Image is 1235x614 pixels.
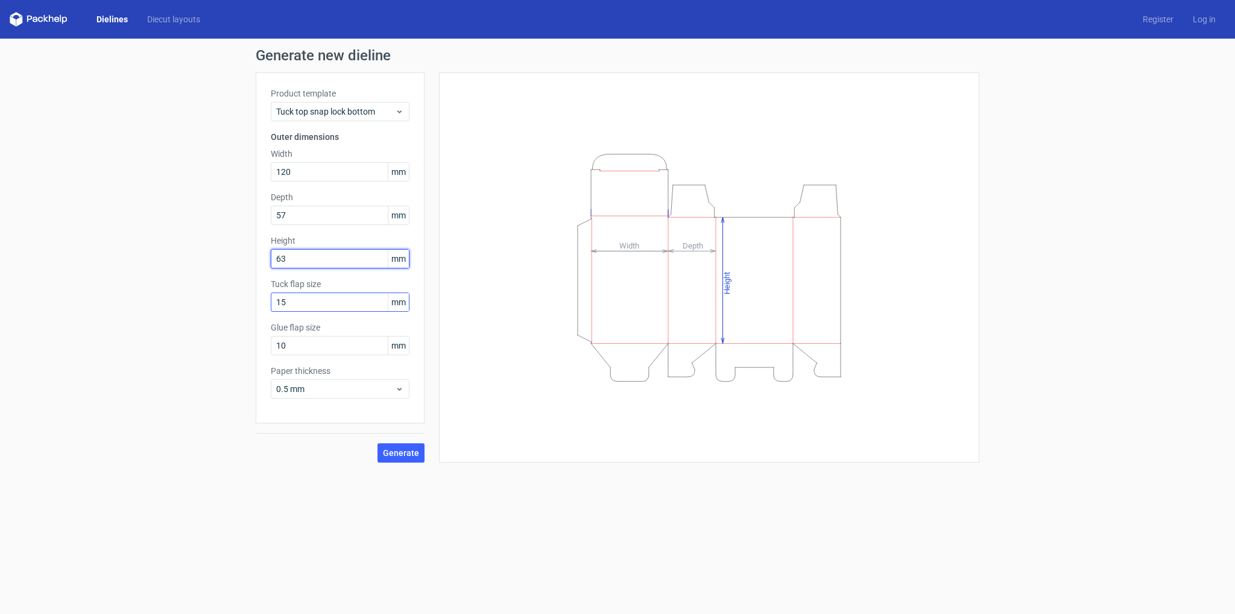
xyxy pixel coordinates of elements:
button: Generate [377,443,425,463]
h3: Outer dimensions [271,131,409,143]
h1: Generate new dieline [256,48,979,63]
label: Depth [271,191,409,203]
span: Tuck top snap lock bottom [276,106,395,118]
label: Width [271,148,409,160]
span: 0.5 mm [276,383,395,395]
tspan: Depth [683,241,703,250]
tspan: Height [722,271,731,294]
span: Generate [383,449,419,457]
label: Product template [271,87,409,100]
span: mm [388,293,409,311]
a: Diecut layouts [137,13,210,25]
span: mm [388,163,409,181]
span: mm [388,250,409,268]
tspan: Width [619,241,639,250]
span: mm [388,337,409,355]
label: Paper thickness [271,365,409,377]
label: Tuck flap size [271,278,409,290]
a: Register [1133,13,1183,25]
label: Height [271,235,409,247]
label: Glue flap size [271,321,409,334]
a: Log in [1183,13,1225,25]
span: mm [388,206,409,224]
a: Dielines [87,13,137,25]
